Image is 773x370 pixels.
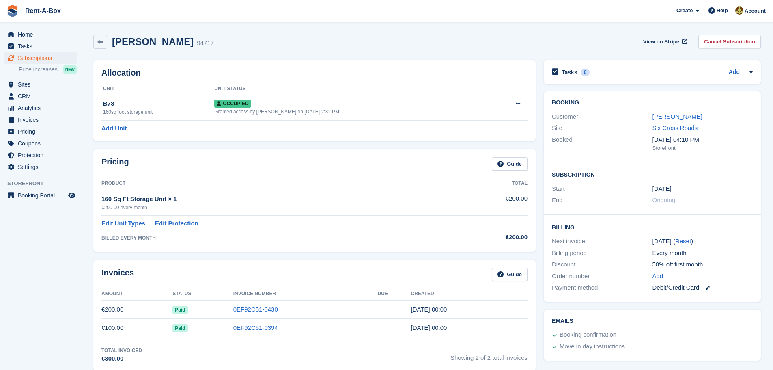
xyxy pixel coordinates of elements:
[698,35,761,48] a: Cancel Subscription
[4,102,77,114] a: menu
[214,82,490,95] th: Unit Status
[652,260,753,269] div: 50% off first month
[552,170,753,178] h2: Subscription
[101,288,172,301] th: Amount
[18,114,67,125] span: Invoices
[735,6,743,15] img: Mairead Collins
[101,268,134,281] h2: Invoices
[652,249,753,258] div: Every month
[4,149,77,161] a: menu
[155,219,198,228] a: Edit Protection
[112,36,194,47] h2: [PERSON_NAME]
[552,135,652,152] div: Booked
[101,82,214,95] th: Unit
[411,288,528,301] th: Created
[643,38,679,46] span: View on Stripe
[675,238,691,245] a: Reset
[18,126,67,137] span: Pricing
[411,306,447,313] time: 2025-08-16 23:00:46 UTC
[63,65,77,74] div: NEW
[552,318,753,325] h2: Emails
[4,29,77,40] a: menu
[67,190,77,200] a: Preview store
[411,324,447,331] time: 2025-07-16 23:00:04 UTC
[18,149,67,161] span: Protection
[18,190,67,201] span: Booking Portal
[4,91,77,102] a: menu
[101,354,142,364] div: €300.00
[214,100,251,108] span: Occupied
[18,29,67,40] span: Home
[560,330,616,340] div: Booking confirmation
[450,347,528,364] span: Showing 2 of 2 total invoices
[101,319,172,337] td: €100.00
[676,6,693,15] span: Create
[172,324,187,332] span: Paid
[19,66,58,74] span: Price increases
[19,65,77,74] a: Price increases NEW
[552,223,753,231] h2: Billing
[729,68,740,77] a: Add
[552,272,652,281] div: Order number
[18,91,67,102] span: CRM
[18,102,67,114] span: Analytics
[101,347,142,354] div: Total Invoiced
[560,342,625,352] div: Move in day instructions
[562,69,577,76] h2: Tasks
[552,184,652,194] div: Start
[101,234,449,242] div: BILLED EVERY MONTH
[552,196,652,205] div: End
[4,138,77,149] a: menu
[22,4,64,17] a: Rent-A-Box
[18,138,67,149] span: Coupons
[4,190,77,201] a: menu
[552,123,652,133] div: Site
[652,124,698,131] a: Six Cross Roads
[233,324,278,331] a: 0EF92C51-0394
[4,79,77,90] a: menu
[101,195,449,204] div: 160 Sq Ft Storage Unit × 1
[552,260,652,269] div: Discount
[378,288,411,301] th: Due
[18,79,67,90] span: Sites
[449,190,528,215] td: €200.00
[101,124,127,133] a: Add Unit
[4,126,77,137] a: menu
[101,219,145,228] a: Edit Unit Types
[172,288,233,301] th: Status
[4,52,77,64] a: menu
[552,100,753,106] h2: Booking
[492,268,528,281] a: Guide
[18,41,67,52] span: Tasks
[214,108,490,115] div: Granted access by [PERSON_NAME] on [DATE] 2:31 PM
[4,161,77,173] a: menu
[172,306,187,314] span: Paid
[101,68,528,78] h2: Allocation
[6,5,19,17] img: stora-icon-8386f47178a22dfd0bd8f6a31ec36ba5ce8667c1dd55bd0f319d3a0aa187defe.svg
[581,69,590,76] div: 0
[652,184,672,194] time: 2025-07-16 23:00:00 UTC
[103,99,214,108] div: B78
[101,301,172,319] td: €200.00
[652,237,753,246] div: [DATE] ( )
[640,35,689,48] a: View on Stripe
[652,135,753,145] div: [DATE] 04:10 PM
[552,283,652,292] div: Payment method
[101,157,129,171] h2: Pricing
[492,157,528,171] a: Guide
[18,161,67,173] span: Settings
[745,7,766,15] span: Account
[652,197,676,203] span: Ongoing
[552,249,652,258] div: Billing period
[449,233,528,242] div: €200.00
[233,288,378,301] th: Invoice Number
[197,39,214,48] div: 94717
[652,272,663,281] a: Add
[449,177,528,190] th: Total
[103,108,214,116] div: 160sq foot storage unit
[652,113,702,120] a: [PERSON_NAME]
[552,237,652,246] div: Next invoice
[4,114,77,125] a: menu
[717,6,728,15] span: Help
[552,112,652,121] div: Customer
